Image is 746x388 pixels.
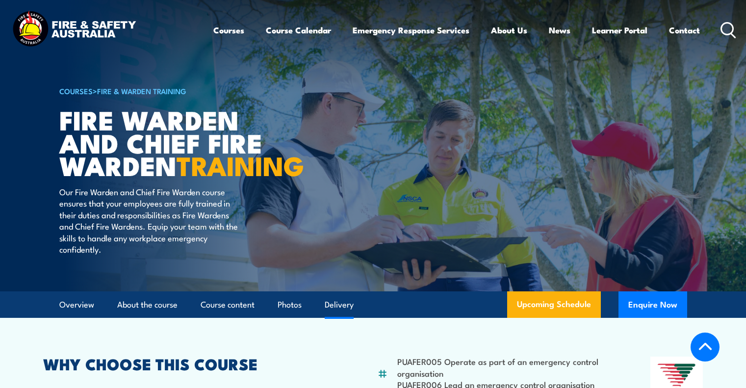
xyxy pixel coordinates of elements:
a: News [549,17,570,43]
li: PUAFER005 Operate as part of an emergency control organisation [397,356,603,379]
h1: Fire Warden and Chief Fire Warden [59,108,302,177]
a: About the course [117,292,178,318]
a: COURSES [59,85,93,96]
h6: > [59,85,302,97]
strong: TRAINING [177,144,304,185]
a: Photos [278,292,302,318]
a: Emergency Response Services [353,17,469,43]
p: Our Fire Warden and Chief Fire Warden course ensures that your employees are fully trained in the... [59,186,238,255]
a: Courses [213,17,244,43]
a: Delivery [325,292,354,318]
a: Course Calendar [266,17,331,43]
a: Learner Portal [592,17,647,43]
a: Upcoming Schedule [507,291,601,318]
h2: WHY CHOOSE THIS COURSE [43,357,330,370]
a: About Us [491,17,527,43]
a: Overview [59,292,94,318]
a: Course content [201,292,255,318]
button: Enquire Now [618,291,687,318]
a: Contact [669,17,700,43]
a: Fire & Warden Training [97,85,186,96]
